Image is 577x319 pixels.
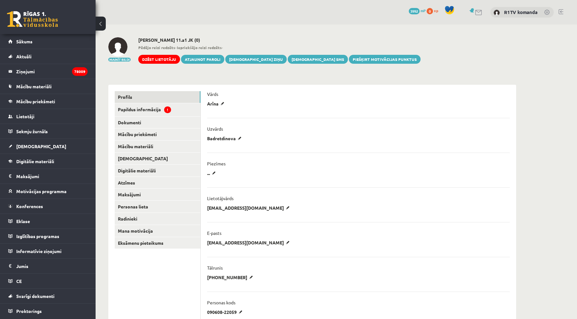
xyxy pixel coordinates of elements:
a: [DEMOGRAPHIC_DATA] [115,153,200,164]
span: 0 [427,8,433,14]
span: Sākums [16,39,32,44]
legend: Maksājumi [16,169,88,184]
a: Papildus informācija! [115,103,200,116]
h2: [PERSON_NAME] 11.a1 JK (0) [138,37,421,43]
img: R1TV komanda [494,10,500,16]
a: Mana motivācija [115,225,200,237]
span: Aktuāli [16,54,32,59]
span: 3992 [409,8,420,14]
a: Mācību priekšmeti [8,94,88,109]
p: E-pasts [207,230,221,236]
b: Pēdējo reizi redzēts [138,45,175,50]
a: Personas lieta [115,201,200,213]
a: Motivācijas programma [8,184,88,199]
span: Sekmju žurnāls [16,128,48,134]
p: 090608-22059 [207,309,245,315]
a: Mācību materiāli [115,141,200,152]
span: - - [138,45,421,50]
span: Mācību priekšmeti [16,98,55,104]
b: Iepriekšējo reizi redzēts [177,45,222,50]
span: Digitālie materiāli [16,158,54,164]
span: ! [164,106,171,113]
span: Jumis [16,263,28,269]
span: CE [16,278,22,284]
a: Maksājumi [8,169,88,184]
span: xp [434,8,438,13]
a: Atjaunot paroli [181,55,224,64]
a: 3992 mP [409,8,426,13]
a: Sekmju žurnāls [8,124,88,139]
p: Arīna [207,101,227,106]
span: Svarīgi dokumenti [16,293,54,299]
a: Mācību materiāli [8,79,88,94]
a: Eklase [8,214,88,228]
a: Dokumenti [115,117,200,128]
p: Badretdinova [207,135,244,141]
a: Digitālie materiāli [8,154,88,169]
a: Digitālie materiāli [115,165,200,177]
a: Maksājumi [115,189,200,200]
a: Rīgas 1. Tālmācības vidusskola [7,11,58,27]
span: Izglītības programas [16,233,59,239]
span: mP [421,8,426,13]
a: Svarīgi dokumenti [8,289,88,303]
p: Personas kods [207,300,235,305]
a: Ziņojumi78009 [8,64,88,79]
i: 78009 [72,67,88,76]
span: Eklase [16,218,30,224]
a: [DEMOGRAPHIC_DATA] SMS [288,55,348,64]
legend: Ziņojumi [16,64,88,79]
a: Piešķirt motivācijas punktus [349,55,421,64]
a: [DEMOGRAPHIC_DATA] ziņu [225,55,287,64]
span: Proktorings [16,308,42,314]
img: Arīna Badretdinova [108,37,127,56]
a: Aktuāli [8,49,88,64]
span: Mācību materiāli [16,83,52,89]
p: Piezīmes [207,161,226,166]
a: CE [8,274,88,288]
a: Informatīvie ziņojumi [8,244,88,258]
a: Profils [115,91,200,103]
a: Eksāmenu pieteikums [115,237,200,249]
p: Lietotājvārds [207,195,234,201]
span: Informatīvie ziņojumi [16,248,61,254]
a: Dzēst lietotāju [138,55,180,64]
span: Lietotāji [16,113,34,119]
button: Mainīt bildi [108,58,131,62]
a: Jumis [8,259,88,273]
a: Atzīmes [115,177,200,189]
p: Uzvārds [207,126,223,132]
a: Konferences [8,199,88,214]
a: Radinieki [115,213,200,225]
p: [EMAIL_ADDRESS][DOMAIN_NAME] [207,205,292,211]
span: [DEMOGRAPHIC_DATA] [16,143,66,149]
p: [PHONE_NUMBER] [207,274,255,280]
p: [EMAIL_ADDRESS][DOMAIN_NAME] [207,240,292,245]
a: Mācību priekšmeti [115,128,200,140]
a: Izglītības programas [8,229,88,243]
p: Vārds [207,91,218,97]
a: Sākums [8,34,88,49]
span: Konferences [16,203,43,209]
a: 0 xp [427,8,441,13]
p: ... [207,170,218,176]
a: [DEMOGRAPHIC_DATA] [8,139,88,154]
p: Tālrunis [207,265,223,271]
a: Lietotāji [8,109,88,124]
span: Motivācijas programma [16,188,67,194]
a: R1TV komanda [504,9,537,15]
a: Proktorings [8,304,88,318]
